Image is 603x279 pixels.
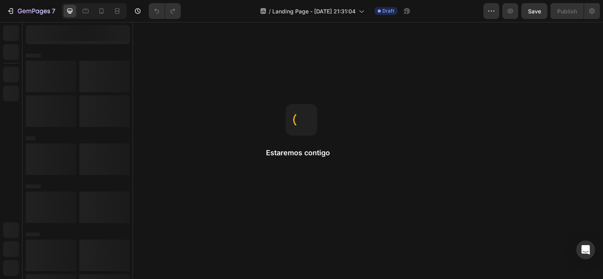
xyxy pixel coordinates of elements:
[521,3,547,19] button: Save
[149,3,181,19] div: Undo/Redo
[3,3,59,19] button: 7
[382,7,394,15] span: Draft
[557,7,577,15] font: Publish
[551,3,584,19] button: Publish
[269,7,271,15] span: /
[52,6,55,16] p: 7
[528,8,541,15] span: Save
[576,240,595,259] div: Open Intercom Messenger
[272,7,356,15] span: Landing Page - [DATE] 21:31:04
[266,149,330,157] font: Estaremos contigo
